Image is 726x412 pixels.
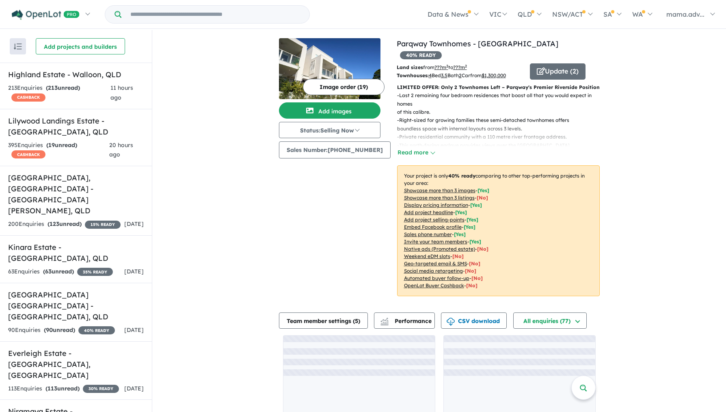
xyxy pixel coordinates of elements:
[404,202,468,208] u: Display pricing information
[303,79,385,95] button: Image order (19)
[45,385,80,392] strong: ( unread)
[404,268,463,274] u: Social media retargeting
[380,318,388,322] img: line-chart.svg
[478,187,489,193] span: [ Yes ]
[124,220,144,228] span: [DATE]
[404,231,452,237] u: Sales phone number
[279,312,368,329] button: Team member settings (5)
[467,217,478,223] span: [ Yes ]
[8,83,110,103] div: 213 Enquir ies
[397,83,600,91] p: LIMITED OFFER: Only 2 Townhomes Left – Parqway's Premier Riverside Position
[48,385,57,392] span: 113
[404,195,475,201] u: Showcase more than 3 listings
[279,122,380,138] button: Status:Selling Now
[465,64,467,68] sup: 2
[454,231,466,237] span: [ Yes ]
[11,93,45,102] span: CASHBACK
[404,275,469,281] u: Automated buyer follow-up
[453,64,467,70] u: ???m
[441,312,507,329] button: CSV download
[513,312,587,329] button: All enquiries (77)
[447,318,455,326] img: download icon
[404,217,465,223] u: Add project selling-points
[404,187,475,193] u: Showcase more than 3 images
[50,220,59,228] span: 123
[397,116,606,133] p: - Right-sized for growing families these semi-detached townhomes offers boundless space with inte...
[83,385,119,393] span: 30 % READY
[355,317,358,325] span: 5
[434,64,448,70] u: ??? m
[397,72,429,78] b: Townhouses:
[46,141,77,149] strong: ( unread)
[397,39,558,48] a: Parqway Townhomes - [GEOGRAPHIC_DATA]
[44,326,75,334] strong: ( unread)
[46,326,53,334] span: 90
[397,63,524,72] p: from
[455,209,467,215] span: [ Yes ]
[397,64,423,70] b: Land sizes
[397,141,606,158] p: - This north-facing enclave provides views over the [GEOGRAPHIC_DATA], playing fields and the Alb...
[404,282,464,288] u: OpenLot Buyer Cashback
[446,64,448,68] sup: 2
[477,246,488,252] span: [No]
[448,173,475,179] b: 40 % ready
[397,148,435,157] button: Read more
[397,133,606,141] p: - Private residential community with a 110 metre river frontage address.
[8,348,144,381] h5: Everleigh Estate - [GEOGRAPHIC_DATA] , [GEOGRAPHIC_DATA]
[110,84,133,101] span: 11 hours ago
[382,317,432,325] span: Performance
[12,10,80,20] img: Openlot PRO Logo White
[124,268,144,275] span: [DATE]
[397,91,606,116] p: - Last 2 remaining four bedroom residences that boast all that you would expect in homes of this ...
[465,268,476,274] span: [No]
[45,268,52,275] span: 63
[48,220,82,228] strong: ( unread)
[374,312,435,329] button: Performance
[380,320,389,325] img: bar-chart.svg
[477,195,488,201] span: [ No ]
[404,224,462,230] u: Embed Facebook profile
[279,102,380,119] button: Add images
[459,72,462,78] u: 2
[466,282,478,288] span: [No]
[8,384,119,394] div: 113 Enquir ies
[48,141,55,149] span: 19
[8,172,144,216] h5: [GEOGRAPHIC_DATA], [GEOGRAPHIC_DATA] - [GEOGRAPHIC_DATA][PERSON_NAME] , QLD
[8,267,113,277] div: 63 Enquir ies
[482,72,506,78] u: $ 1,300,000
[8,325,115,335] div: 90 Enquir ies
[124,385,144,392] span: [DATE]
[470,202,482,208] span: [ Yes ]
[452,253,464,259] span: [No]
[404,209,453,215] u: Add project headline
[43,268,74,275] strong: ( unread)
[397,72,524,80] p: Bed Bath Car from
[46,84,80,91] strong: ( unread)
[8,115,144,137] h5: Lilywood Landings Estate - [GEOGRAPHIC_DATA] , QLD
[48,84,58,91] span: 213
[400,51,442,59] span: 40 % READY
[78,326,115,334] span: 40 % READY
[469,260,480,267] span: [No]
[464,224,475,230] span: [ Yes ]
[123,6,308,23] input: Try estate name, suburb, builder or developer
[14,43,22,50] img: sort.svg
[530,63,586,80] button: Update (2)
[109,141,133,158] span: 20 hours ago
[469,239,481,245] span: [ Yes ]
[85,221,121,229] span: 15 % READY
[11,150,45,158] span: CASHBACK
[8,219,121,229] div: 200 Enquir ies
[279,38,380,99] img: Parqway Townhomes - Albany Creek
[404,260,467,267] u: Geo-targeted email & SMS
[404,239,467,245] u: Invite your team members
[404,253,450,259] u: Weekend eDM slots
[124,326,144,334] span: [DATE]
[404,246,475,252] u: Native ads (Promoted estate)
[8,141,109,160] div: 395 Enquir ies
[36,38,125,54] button: Add projects and builders
[666,10,704,18] span: mama.adv...
[448,64,467,70] span: to
[77,268,113,276] span: 35 % READY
